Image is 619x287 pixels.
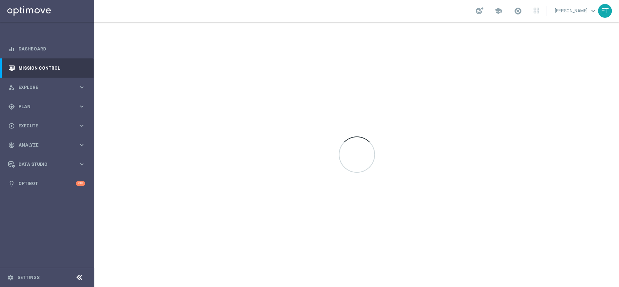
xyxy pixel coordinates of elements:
span: school [494,7,502,15]
div: Mission Control [8,58,85,78]
div: Explore [8,84,78,91]
i: keyboard_arrow_right [78,84,85,91]
a: Settings [17,275,40,280]
i: keyboard_arrow_right [78,142,85,148]
button: lightbulb Optibot +10 [8,181,86,186]
i: keyboard_arrow_right [78,103,85,110]
span: Analyze [18,143,78,147]
button: person_search Explore keyboard_arrow_right [8,85,86,90]
i: keyboard_arrow_right [78,122,85,129]
i: play_circle_outline [8,123,15,129]
button: Mission Control [8,65,86,71]
span: keyboard_arrow_down [589,7,597,15]
i: settings [7,274,14,281]
a: Optibot [18,174,76,193]
button: Data Studio keyboard_arrow_right [8,161,86,167]
a: Mission Control [18,58,85,78]
i: person_search [8,84,15,91]
span: Explore [18,85,78,90]
div: +10 [76,181,85,186]
i: equalizer [8,46,15,52]
button: gps_fixed Plan keyboard_arrow_right [8,104,86,110]
i: track_changes [8,142,15,148]
div: Analyze [8,142,78,148]
div: ET [598,4,612,18]
div: Plan [8,103,78,110]
button: track_changes Analyze keyboard_arrow_right [8,142,86,148]
i: lightbulb [8,180,15,187]
div: Optibot [8,174,85,193]
div: Data Studio [8,161,78,168]
i: keyboard_arrow_right [78,161,85,168]
span: Plan [18,104,78,109]
span: Execute [18,124,78,128]
a: Dashboard [18,39,85,58]
span: Data Studio [18,162,78,167]
a: [PERSON_NAME]keyboard_arrow_down [554,5,598,16]
i: gps_fixed [8,103,15,110]
button: play_circle_outline Execute keyboard_arrow_right [8,123,86,129]
div: Dashboard [8,39,85,58]
div: Execute [8,123,78,129]
button: equalizer Dashboard [8,46,86,52]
